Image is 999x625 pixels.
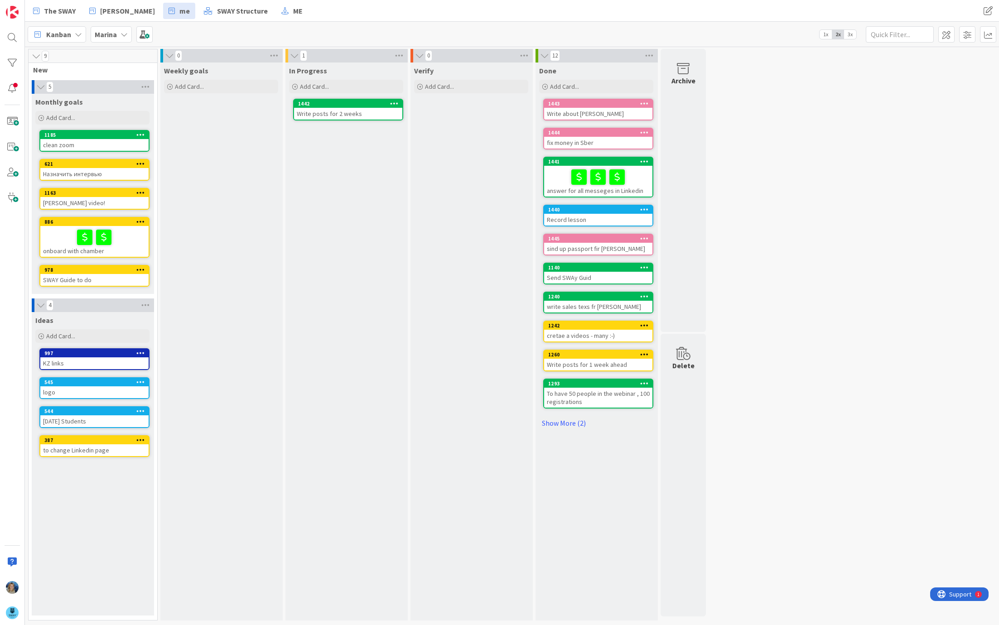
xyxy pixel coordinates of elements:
[40,218,149,226] div: 886
[39,265,150,287] a: 978SWAY Guide to do
[550,82,579,91] span: Add Card...
[40,139,149,151] div: clean zoom
[39,348,150,370] a: 997KZ links
[293,5,303,16] span: ME
[548,159,652,165] div: 1441
[298,101,402,107] div: 1442
[544,330,652,341] div: cretae a videos - many :-)
[544,235,652,243] div: 1445
[544,158,652,197] div: 1441answer for all messeges in Linkedin
[543,205,653,226] a: 1440Record lesson
[40,266,149,286] div: 978SWAY Guide to do
[44,132,149,138] div: 1185
[40,197,149,209] div: [PERSON_NAME] video!
[179,5,190,16] span: me
[44,350,149,356] div: 997
[40,349,149,369] div: 997KZ links
[100,5,155,16] span: [PERSON_NAME]
[46,29,71,40] span: Kanban
[544,137,652,149] div: fix money in Sber
[40,436,149,456] div: 387to change Linkedin page
[294,100,402,120] div: 1442Write posts for 2 weeks
[40,378,149,398] div: 545logo
[175,82,204,91] span: Add Card...
[543,234,653,255] a: 1445sind up passport fir [PERSON_NAME]
[544,206,652,214] div: 1440
[548,130,652,136] div: 1444
[425,50,432,61] span: 0
[6,581,19,594] img: MA
[40,349,149,357] div: 997
[543,321,653,342] a: 1242cretae a videos - many :-)
[33,65,146,74] span: New
[548,322,652,329] div: 1242
[6,606,19,619] img: avatar
[46,332,75,340] span: Add Card...
[40,274,149,286] div: SWAY Guide to do
[544,301,652,312] div: write sales texs fr [PERSON_NAME]
[46,114,75,122] span: Add Card...
[40,189,149,197] div: 1163
[544,380,652,388] div: 1293
[550,50,560,61] span: 12
[40,131,149,151] div: 1185clean zoom
[672,360,695,371] div: Delete
[40,226,149,257] div: onboard with chamber
[46,82,53,92] span: 5
[543,99,653,120] a: 1443Write about [PERSON_NAME]
[548,264,652,271] div: 1140
[539,416,653,430] a: Show More (2)
[42,51,49,62] span: 9
[46,300,53,311] span: 4
[544,264,652,272] div: 1140
[548,207,652,213] div: 1440
[544,272,652,284] div: Send SWAy Guid
[544,243,652,255] div: sind up passport fir [PERSON_NAME]
[544,158,652,166] div: 1441
[300,82,329,91] span: Add Card...
[543,263,653,284] a: 1140Send SWAy Guid
[544,322,652,330] div: 1242
[40,168,149,180] div: Назначить интервью
[44,5,76,16] span: The SWAY
[548,351,652,358] div: 1260
[544,166,652,197] div: answer for all messeges in Linkedin
[39,406,150,428] a: 544[DATE] Students
[544,359,652,370] div: Write posts for 1 week ahead
[28,3,81,19] a: The SWAY
[84,3,160,19] a: [PERSON_NAME]
[163,3,195,19] a: me
[40,218,149,257] div: 886onboard with chamber
[217,5,268,16] span: SWAY Structure
[544,100,652,120] div: 1443Write about [PERSON_NAME]
[544,100,652,108] div: 1443
[544,264,652,284] div: 1140Send SWAy Guid
[40,386,149,398] div: logo
[164,66,208,75] span: Weekly goals
[544,108,652,120] div: Write about [PERSON_NAME]
[300,50,307,61] span: 1
[544,214,652,226] div: Record lesson
[40,131,149,139] div: 1185
[548,101,652,107] div: 1443
[548,236,652,242] div: 1445
[544,293,652,312] div: 1240write sales texs fr [PERSON_NAME]
[44,161,149,167] div: 621
[294,100,402,108] div: 1442
[543,350,653,371] a: 1260Write posts for 1 week ahead
[44,219,149,225] div: 886
[40,189,149,209] div: 1163[PERSON_NAME] video!
[544,129,652,149] div: 1444fix money in Sber
[832,30,844,39] span: 2x
[40,407,149,415] div: 544
[544,380,652,408] div: 1293To have 50 people in the webinar , 100 registrations
[39,159,150,181] a: 621Назначить интервью
[35,97,83,106] span: Monthly goals
[44,437,149,443] div: 387
[820,30,832,39] span: 1x
[39,435,150,457] a: 387to change Linkedin page
[40,266,149,274] div: 978
[543,128,653,149] a: 1444fix money in Sber
[866,26,934,43] input: Quick Filter...
[40,357,149,369] div: KZ links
